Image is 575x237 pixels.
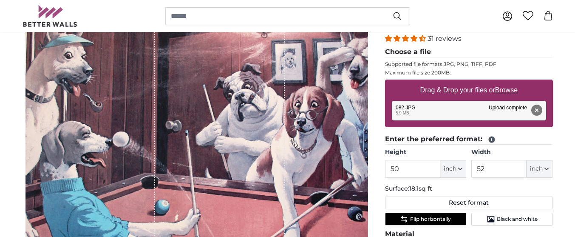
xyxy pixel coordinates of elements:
[409,185,432,192] span: 18.1sq ft
[530,165,543,173] span: inch
[385,213,466,226] button: Flip horizontally
[385,185,553,193] p: Surface:
[471,148,552,157] label: Width
[428,34,462,43] span: 31 reviews
[385,134,553,145] legend: Enter the preferred format:
[385,69,553,76] p: Maximum file size 200MB.
[440,160,466,178] button: inch
[385,47,553,57] legend: Choose a file
[410,216,451,223] span: Flip horizontally
[385,197,553,209] button: Reset format
[385,61,553,68] p: Supported file formats JPG, PNG, TIFF, PDF
[385,148,466,157] label: Height
[385,34,428,43] span: 4.32 stars
[471,213,552,226] button: Black and white
[23,5,78,27] img: Betterwalls
[444,165,456,173] span: inch
[495,86,518,94] u: Browse
[527,160,552,178] button: inch
[416,82,521,99] label: Drag & Drop your files or
[497,216,538,223] span: Black and white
